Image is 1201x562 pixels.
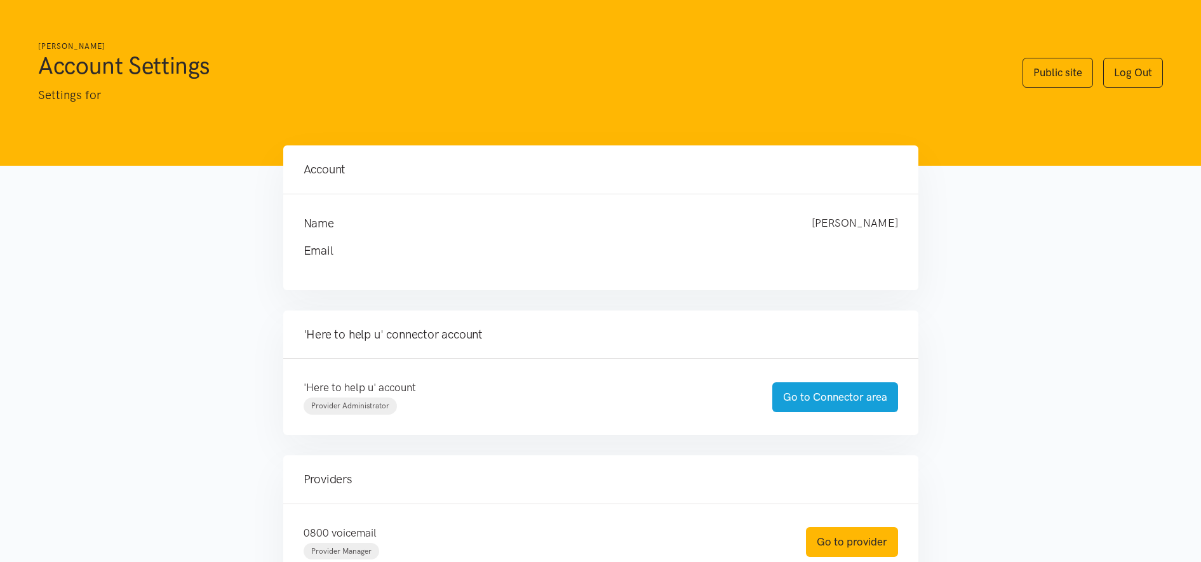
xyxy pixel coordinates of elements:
[304,215,786,232] h4: Name
[304,326,898,344] h4: 'Here to help u' connector account
[799,215,911,232] div: [PERSON_NAME]
[311,401,389,410] span: Provider Administrator
[304,379,747,396] p: 'Here to help u' account
[304,242,873,260] h4: Email
[304,471,898,488] h4: Providers
[1103,58,1163,88] a: Log Out
[38,41,997,53] h6: [PERSON_NAME]
[304,525,781,542] p: 0800 voicemail
[38,86,997,105] p: Settings for
[772,382,898,412] a: Go to Connector area
[806,527,898,557] a: Go to provider
[304,161,898,178] h4: Account
[1023,58,1093,88] a: Public site
[311,547,372,556] span: Provider Manager
[38,50,997,81] h1: Account Settings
